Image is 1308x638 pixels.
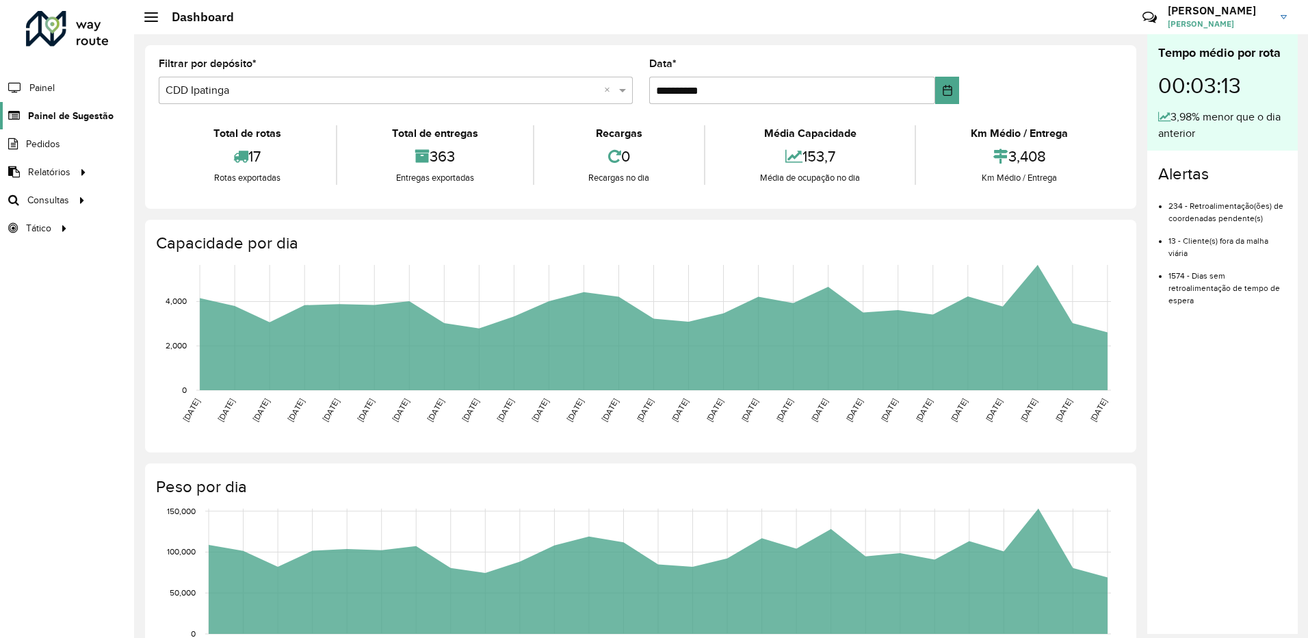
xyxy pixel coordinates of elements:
[321,397,341,423] text: [DATE]
[1158,164,1287,184] h4: Alertas
[919,171,1119,185] div: Km Médio / Entrega
[426,397,445,423] text: [DATE]
[28,109,114,123] span: Painel de Sugestão
[158,10,234,25] h2: Dashboard
[1054,397,1073,423] text: [DATE]
[949,397,969,423] text: [DATE]
[29,81,55,95] span: Painel
[1168,225,1287,259] li: 13 - Cliente(s) fora da malha viária
[914,397,934,423] text: [DATE]
[216,397,236,423] text: [DATE]
[809,397,829,423] text: [DATE]
[1158,109,1287,142] div: 3,98% menor que o dia anterior
[28,165,70,179] span: Relatórios
[919,142,1119,171] div: 3,408
[356,397,376,423] text: [DATE]
[167,507,196,515] text: 150,000
[919,125,1119,142] div: Km Médio / Entrega
[740,397,759,423] text: [DATE]
[538,125,701,142] div: Recargas
[565,397,585,423] text: [DATE]
[604,82,616,99] span: Clear all
[167,548,196,557] text: 100,000
[391,397,410,423] text: [DATE]
[166,341,187,350] text: 2,000
[162,142,332,171] div: 17
[705,397,724,423] text: [DATE]
[709,171,911,185] div: Média de ocupação no dia
[600,397,620,423] text: [DATE]
[1158,62,1287,109] div: 00:03:13
[162,125,332,142] div: Total de rotas
[26,137,60,151] span: Pedidos
[670,397,690,423] text: [DATE]
[984,397,1004,423] text: [DATE]
[251,397,271,423] text: [DATE]
[27,193,69,207] span: Consultas
[649,55,677,72] label: Data
[1168,259,1287,307] li: 1574 - Dias sem retroalimentação de tempo de espera
[774,397,794,423] text: [DATE]
[170,588,196,597] text: 50,000
[286,397,306,423] text: [DATE]
[495,397,515,423] text: [DATE]
[1135,3,1164,32] a: Contato Rápido
[341,171,529,185] div: Entregas exportadas
[166,297,187,306] text: 4,000
[709,125,911,142] div: Média Capacidade
[156,233,1123,253] h4: Capacidade por dia
[1158,44,1287,62] div: Tempo médio por rota
[1168,190,1287,225] li: 234 - Retroalimentação(ões) de coordenadas pendente(s)
[191,629,196,638] text: 0
[1168,4,1270,17] h3: [PERSON_NAME]
[341,125,529,142] div: Total de entregas
[879,397,899,423] text: [DATE]
[538,171,701,185] div: Recargas no dia
[162,171,332,185] div: Rotas exportadas
[1019,397,1038,423] text: [DATE]
[538,142,701,171] div: 0
[935,77,959,104] button: Choose Date
[844,397,864,423] text: [DATE]
[156,477,1123,497] h4: Peso por dia
[709,142,911,171] div: 153,7
[26,221,51,235] span: Tático
[1168,18,1270,30] span: [PERSON_NAME]
[182,385,187,394] text: 0
[460,397,480,423] text: [DATE]
[341,142,529,171] div: 363
[530,397,550,423] text: [DATE]
[159,55,257,72] label: Filtrar por depósito
[1088,397,1108,423] text: [DATE]
[181,397,201,423] text: [DATE]
[635,397,655,423] text: [DATE]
